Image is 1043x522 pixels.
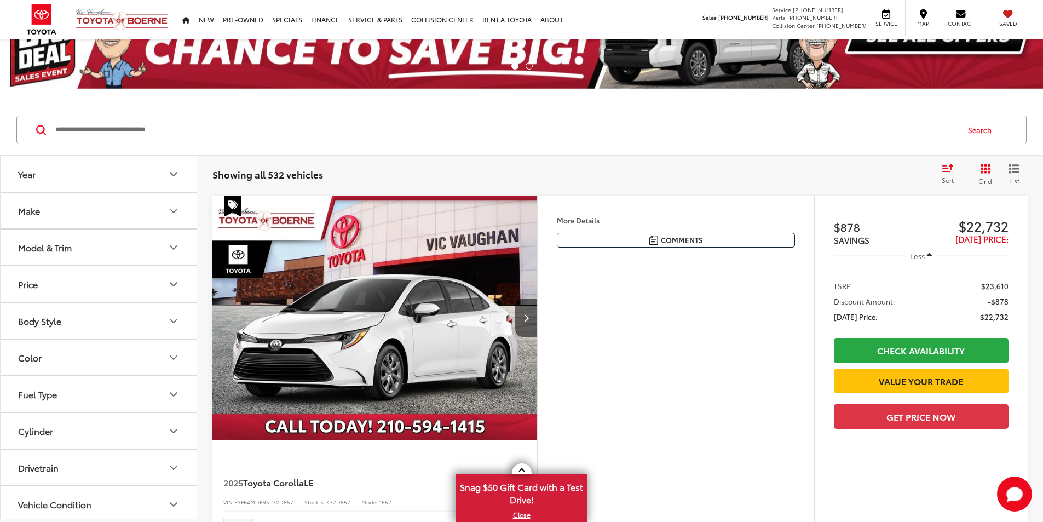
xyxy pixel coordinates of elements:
[1009,176,1019,185] span: List
[18,352,42,363] div: Color
[18,316,61,326] div: Body Style
[936,163,966,185] button: Select sort value
[320,498,350,506] span: STK32D857
[18,426,53,436] div: Cylinder
[1,156,198,192] button: YearYear
[379,498,391,506] span: 1852
[167,498,180,511] div: Vehicle Condition
[958,116,1007,144] button: Search
[955,233,1009,245] span: [DATE] Price:
[223,477,488,489] a: 2025Toyota CorollaLE
[167,351,180,364] div: Color
[911,20,935,27] span: Map
[304,476,313,489] span: LE
[212,168,323,181] span: Showing all 532 vehicles
[910,251,925,261] span: Less
[834,404,1009,429] button: Get Price Now
[361,498,379,506] span: Model:
[224,196,241,216] span: Special
[167,241,180,254] div: Model & Trim
[18,499,91,509] div: Vehicle Condition
[167,168,180,181] div: Year
[1,376,198,412] button: Fuel TypeFuel Type
[1,193,198,228] button: MakeMake
[905,246,938,266] button: Less
[1,486,198,522] button: Vehicle ConditionVehicle Condition
[234,498,293,506] span: 5YFB4MDE9SP32D857
[557,233,795,248] button: Comments
[1,230,198,265] button: Model & TrimModel & Trim
[948,20,973,27] span: Contact
[996,20,1020,27] span: Saved
[167,278,180,291] div: Price
[54,117,958,143] input: Search by Make, Model, or Keyword
[212,196,538,440] div: 2025 Toyota Corolla LE 0
[834,311,878,322] span: [DATE] Price:
[167,204,180,217] div: Make
[212,196,538,440] a: 2025 Toyota Corolla LE2025 Toyota Corolla LE2025 Toyota Corolla LE2025 Toyota Corolla LE
[834,234,869,246] span: SAVINGS
[966,163,1000,185] button: Grid View
[980,311,1009,322] span: $22,732
[988,296,1009,307] span: -$878
[1,450,198,485] button: DrivetrainDrivetrain
[515,299,537,337] button: Next image
[793,5,843,14] span: [PHONE_NUMBER]
[457,475,586,509] span: Snag $50 Gift Card with a Test Drive!
[718,13,769,21] span: [PHONE_NUMBER]
[167,388,180,401] div: Fuel Type
[223,498,234,506] span: VIN:
[18,242,72,253] div: Model & Trim
[834,338,1009,363] a: Check Availability
[997,477,1032,512] button: Toggle Chat Window
[1000,163,1028,185] button: List View
[18,205,40,216] div: Make
[304,498,320,506] span: Stock:
[834,296,895,307] span: Discount Amount:
[649,236,658,245] img: Comments
[557,216,795,224] h4: More Details
[18,462,59,473] div: Drivetrain
[1,340,198,375] button: ColorColor
[243,476,304,489] span: Toyota Corolla
[834,369,1009,393] a: Value Your Trade
[874,20,898,27] span: Service
[787,13,838,21] span: [PHONE_NUMBER]
[661,235,703,245] span: Comments
[772,5,791,14] span: Service
[1,303,198,339] button: Body StyleBody Style
[772,13,786,21] span: Parts
[18,389,57,399] div: Fuel Type
[18,169,36,179] div: Year
[997,477,1032,512] svg: Start Chat
[18,279,38,289] div: Price
[834,219,921,235] span: $878
[772,21,815,30] span: Collision Center
[1,413,198,449] button: CylinderCylinder
[702,13,717,21] span: Sales
[223,476,243,489] span: 2025
[167,461,180,474] div: Drivetrain
[834,280,853,291] span: TSRP:
[212,196,538,440] img: 2025 Toyota Corolla LE
[167,314,180,328] div: Body Style
[76,8,169,31] img: Vic Vaughan Toyota of Boerne
[816,21,867,30] span: [PHONE_NUMBER]
[1,266,198,302] button: PricePrice
[942,175,954,185] span: Sort
[978,176,992,186] span: Grid
[921,217,1009,234] span: $22,732
[167,425,180,438] div: Cylinder
[981,280,1009,291] span: $23,610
